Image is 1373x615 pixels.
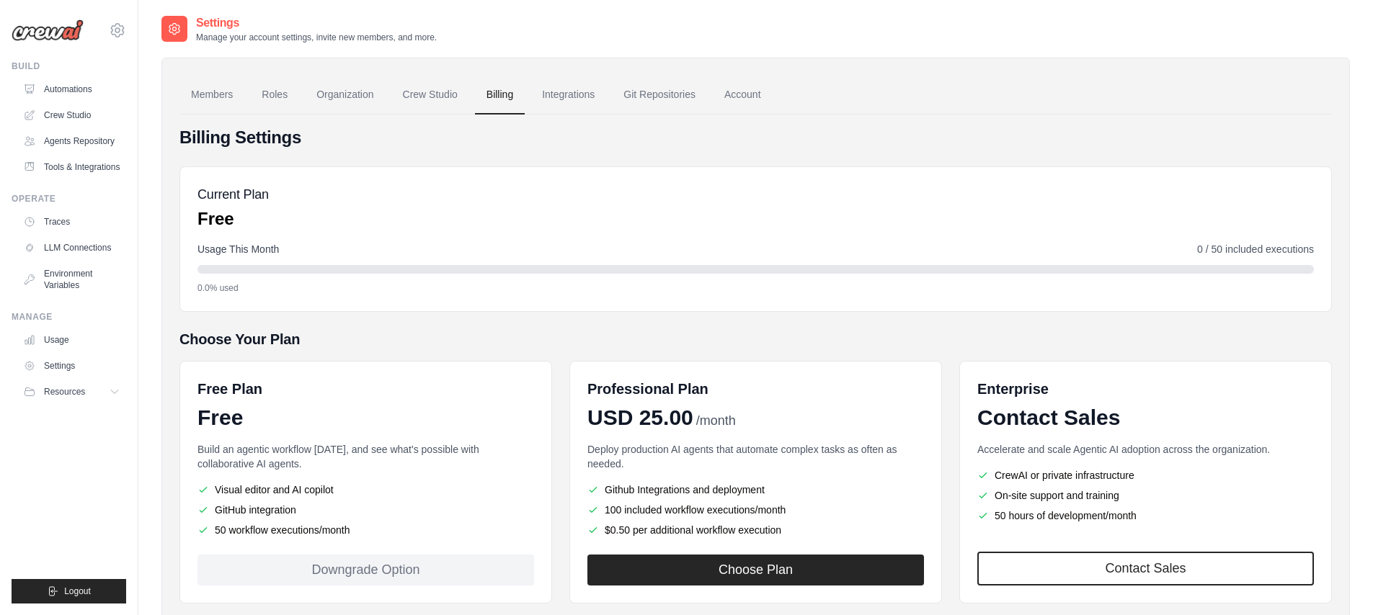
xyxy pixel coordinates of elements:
button: Choose Plan [587,555,924,585]
a: Crew Studio [17,104,126,127]
li: CrewAI or private infrastructure [977,468,1314,482]
a: Settings [17,354,126,377]
p: Build an agentic workflow [DATE], and see what's possible with collaborative AI agents. [197,442,534,471]
li: Github Integrations and deployment [587,482,924,497]
img: Logo [12,19,84,41]
span: 0 / 50 included executions [1197,242,1314,256]
div: Contact Sales [977,405,1314,431]
p: Manage your account settings, invite new members, and more. [196,32,437,43]
span: USD 25.00 [587,405,693,431]
div: Free [197,405,534,431]
button: Logout [12,579,126,603]
a: Traces [17,210,126,233]
span: Resources [44,386,85,398]
a: Agents Repository [17,130,126,153]
li: GitHub integration [197,503,534,517]
li: Visual editor and AI copilot [197,482,534,497]
a: Environment Variables [17,262,126,297]
p: Accelerate and scale Agentic AI adoption across the organization. [977,442,1314,457]
span: Usage This Month [197,242,279,256]
li: 50 workflow executions/month [197,523,534,537]
li: $0.50 per additional workflow execution [587,523,924,537]
div: Manage [12,311,126,323]
a: Git Repositories [612,76,707,115]
li: On-site support and training [977,488,1314,503]
a: Usage [17,328,126,351]
h6: Free Plan [197,379,262,399]
p: Deploy production AI agents that automate complex tasks as often as needed. [587,442,924,471]
a: Integrations [530,76,606,115]
div: Downgrade Option [197,555,534,585]
a: Contact Sales [977,552,1314,585]
h5: Current Plan [197,184,269,205]
span: /month [696,411,736,431]
h5: Choose Your Plan [179,329,1332,349]
a: Tools & Integrations [17,156,126,179]
a: LLM Connections [17,236,126,259]
a: Roles [250,76,299,115]
a: Billing [475,76,525,115]
a: Members [179,76,244,115]
p: Free [197,207,269,230]
h6: Enterprise [977,379,1314,399]
a: Organization [305,76,385,115]
li: 100 included workflow executions/month [587,503,924,517]
span: 0.0% used [197,282,239,294]
h4: Billing Settings [179,126,1332,149]
li: 50 hours of development/month [977,508,1314,523]
button: Resources [17,380,126,403]
h2: Settings [196,14,437,32]
div: Operate [12,193,126,205]
a: Crew Studio [391,76,469,115]
a: Account [713,76,773,115]
h6: Professional Plan [587,379,708,399]
span: Logout [64,585,91,597]
div: Build [12,60,126,72]
a: Automations [17,78,126,101]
